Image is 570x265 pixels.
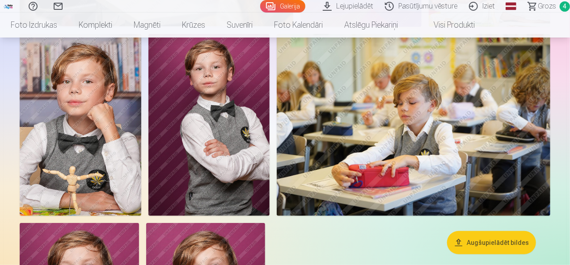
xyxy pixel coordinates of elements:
a: Suvenīri [216,13,263,38]
a: Magnēti [123,13,171,38]
img: /fa1 [4,4,13,9]
span: Grozs [538,1,556,12]
a: Atslēgu piekariņi [334,13,409,38]
button: Augšupielādēt bildes [447,231,536,254]
a: Foto kalendāri [263,13,334,38]
span: 4 [560,1,570,12]
a: Krūzes [171,13,216,38]
a: Komplekti [68,13,123,38]
a: Visi produkti [409,13,486,38]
